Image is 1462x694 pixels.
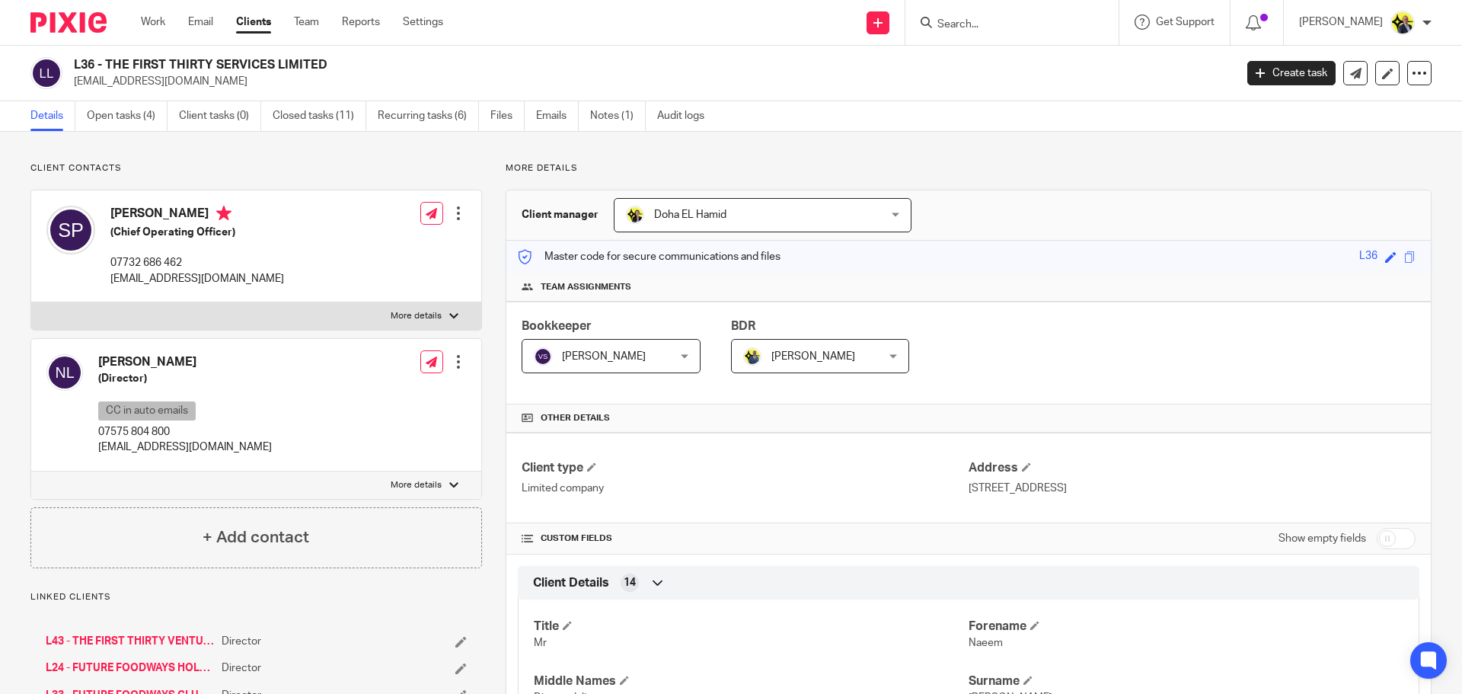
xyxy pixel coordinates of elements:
img: Dan-Starbridge%20(1).jpg [1390,11,1415,35]
img: svg%3E [30,57,62,89]
a: Emails [536,101,579,131]
img: svg%3E [46,354,83,391]
a: Reports [342,14,380,30]
a: Clients [236,14,271,30]
span: Director [222,660,261,676]
img: svg%3E [46,206,95,254]
h5: (Chief Operating Officer) [110,225,284,240]
h4: Forename [969,619,1403,635]
span: Client Details [533,575,609,591]
a: Client tasks (0) [179,101,261,131]
a: Open tasks (4) [87,101,168,131]
p: Linked clients [30,591,482,603]
span: Doha EL Hamid [654,209,726,220]
h4: Middle Names [534,673,969,689]
a: Team [294,14,319,30]
span: [PERSON_NAME] [771,351,855,362]
span: Mr [534,638,547,648]
span: BDR [731,320,755,332]
p: 07575 804 800 [98,424,272,440]
a: Email [188,14,213,30]
span: Bookkeeper [522,320,592,332]
img: Doha-Starbridge.jpg [626,206,644,224]
a: Closed tasks (11) [273,101,366,131]
h3: Client manager [522,207,599,222]
p: Client contacts [30,162,482,174]
p: More details [506,162,1432,174]
img: Pixie [30,12,107,33]
a: Work [141,14,165,30]
p: CC in auto emails [98,401,196,421]
h4: Surname [969,673,1403,689]
i: Primary [216,206,231,221]
p: More details [391,310,442,322]
span: Team assignments [541,281,631,293]
img: svg%3E [534,347,552,366]
div: L36 [1359,248,1377,266]
span: 14 [624,575,636,590]
p: [EMAIL_ADDRESS][DOMAIN_NAME] [74,74,1224,89]
img: Dennis-Starbridge.jpg [743,347,761,366]
p: 07732 686 462 [110,255,284,270]
p: [EMAIL_ADDRESS][DOMAIN_NAME] [98,440,272,455]
a: Settings [403,14,443,30]
h4: + Add contact [203,526,309,549]
span: Director [222,634,261,649]
a: Details [30,101,75,131]
a: L43 - THE FIRST THIRTY VENTURES - CERVE LIMITED [46,634,214,649]
a: L24 - FUTURE FOODWAYS HOLDINGS LIMITED [46,660,214,676]
a: Create task [1247,61,1336,85]
h4: Address [969,460,1416,476]
h5: (Director) [98,371,272,386]
h4: [PERSON_NAME] [98,354,272,370]
p: [EMAIL_ADDRESS][DOMAIN_NAME] [110,271,284,286]
h4: Client type [522,460,969,476]
a: Audit logs [657,101,716,131]
h4: [PERSON_NAME] [110,206,284,225]
p: [PERSON_NAME] [1299,14,1383,30]
p: Limited company [522,481,969,496]
span: Get Support [1156,17,1215,27]
h4: Title [534,619,969,635]
a: Recurring tasks (6) [378,101,479,131]
p: More details [391,479,442,491]
input: Search [936,18,1073,32]
a: Files [490,101,525,131]
span: Other details [541,412,610,424]
p: [STREET_ADDRESS] [969,481,1416,496]
a: Notes (1) [590,101,646,131]
span: Naeem [969,638,1003,648]
p: Master code for secure communications and files [518,249,780,264]
h2: L36 - THE FIRST THIRTY SERVICES LIMITED [74,57,994,73]
span: [PERSON_NAME] [562,351,646,362]
h4: CUSTOM FIELDS [522,532,969,545]
label: Show empty fields [1278,531,1366,546]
